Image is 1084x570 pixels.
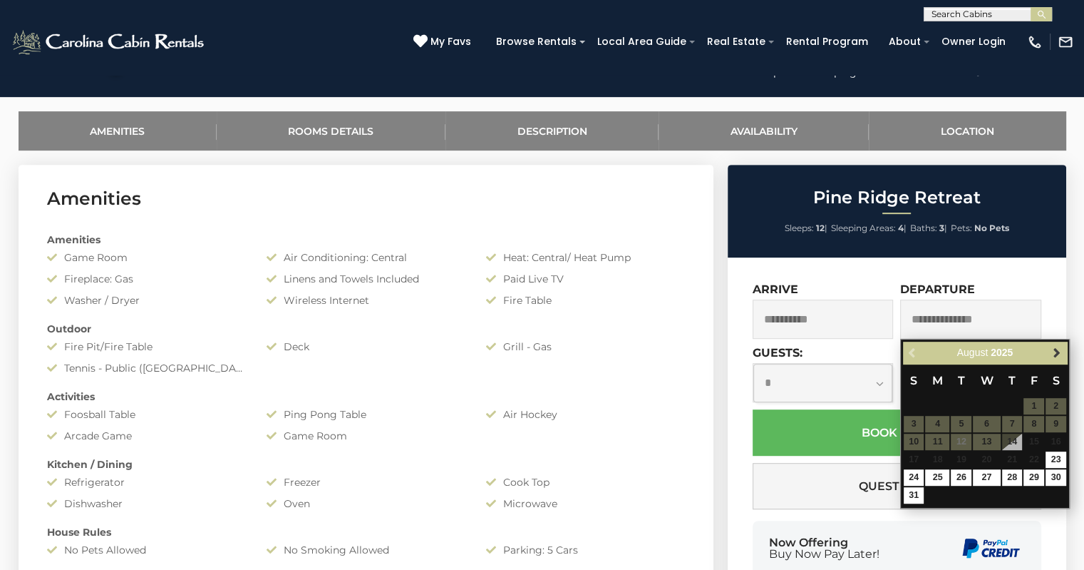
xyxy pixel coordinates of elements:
[36,525,696,539] div: House Rules
[475,293,695,307] div: Fire Table
[475,250,695,265] div: Heat: Central/ Heat Pump
[256,429,475,443] div: Game Room
[1027,34,1043,50] img: phone-regular-white.png
[831,219,907,238] li: |
[882,31,928,53] a: About
[475,272,695,286] div: Paid Live TV
[925,452,949,468] span: 18
[475,497,695,511] div: Microwave
[1023,469,1044,486] a: 29
[932,374,943,387] span: Monday
[256,250,475,265] div: Air Conditioning: Central
[1002,469,1023,486] a: 28
[36,407,256,422] div: Foosball Table
[980,374,993,387] span: Wednesday
[256,407,475,422] div: Ping Pong Table
[910,374,917,387] span: Sunday
[769,537,879,560] div: Now Offering
[869,111,1065,151] a: Location
[256,497,475,511] div: Oven
[489,31,584,53] a: Browse Rentals
[413,34,475,50] a: My Favs
[925,469,949,486] a: 25
[700,31,773,53] a: Real Estate
[256,475,475,489] div: Freezer
[958,374,965,387] span: Tuesday
[1031,374,1038,387] span: Friday
[785,223,814,233] span: Sleeps:
[973,452,1000,468] span: 20
[1002,452,1023,468] span: 21
[1051,347,1062,359] span: Next
[256,293,475,307] div: Wireless Internet
[36,497,256,511] div: Dishwasher
[973,469,1000,486] a: 27
[779,31,875,53] a: Rental Program
[36,429,256,443] div: Arcade Game
[951,223,972,233] span: Pets:
[904,452,924,468] span: 17
[769,549,879,560] span: Buy Now Pay Later!
[753,409,1041,456] button: Book Now
[974,223,1009,233] strong: No Pets
[47,186,685,211] h3: Amenities
[1023,434,1044,450] span: 15
[816,223,825,233] strong: 12
[36,250,256,265] div: Game Room
[910,223,937,233] span: Baths:
[831,223,896,233] span: Sleeping Areas:
[753,463,1041,509] button: Questions?
[1008,374,1016,387] span: Thursday
[951,469,971,486] a: 26
[36,322,696,336] div: Outdoor
[256,340,475,354] div: Deck
[590,31,693,53] a: Local Area Guide
[991,347,1013,358] span: 2025
[910,219,947,238] li: |
[475,475,695,489] div: Cook Top
[430,34,471,49] span: My Favs
[475,543,695,557] div: Parking: 5 Cars
[19,111,217,151] a: Amenities
[36,361,256,375] div: Tennis - Public ([GEOGRAPHIC_DATA])
[445,111,659,151] a: Description
[1046,469,1066,486] a: 30
[36,543,256,557] div: No Pets Allowed
[475,407,695,422] div: Air Hockey
[900,283,975,296] label: Departure
[753,283,798,296] label: Arrive
[256,272,475,286] div: Linens and Towels Included
[256,543,475,557] div: No Smoking Allowed
[904,487,924,504] a: 31
[785,219,827,238] li: |
[475,340,695,354] div: Grill - Gas
[753,346,802,360] label: Guests:
[36,457,696,472] div: Kitchen / Dining
[1048,344,1065,362] a: Next
[659,111,869,151] a: Availability
[1058,34,1073,50] img: mail-regular-white.png
[1053,374,1060,387] span: Saturday
[217,111,445,151] a: Rooms Details
[957,347,988,358] span: August
[11,28,208,56] img: White-1-2.png
[934,31,1013,53] a: Owner Login
[36,272,256,286] div: Fireplace: Gas
[36,390,696,404] div: Activities
[939,223,944,233] strong: 3
[731,188,1063,207] h2: Pine Ridge Retreat
[898,223,904,233] strong: 4
[36,233,696,247] div: Amenities
[1046,434,1066,450] span: 16
[36,475,256,489] div: Refrigerator
[1046,452,1066,468] a: 23
[904,469,924,486] a: 24
[36,340,256,354] div: Fire Pit/Fire Table
[36,293,256,307] div: Washer / Dryer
